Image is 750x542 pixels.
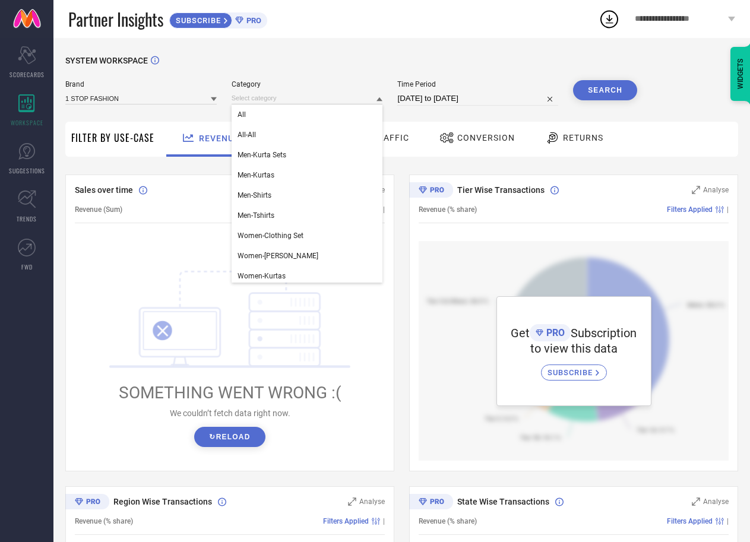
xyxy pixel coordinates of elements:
span: SYSTEM WORKSPACE [65,56,148,65]
span: We couldn’t fetch data right now. [170,408,290,418]
span: SCORECARDS [10,70,45,79]
span: State Wise Transactions [457,497,549,506]
span: SUBSCRIBE [170,16,224,25]
span: SOMETHING WENT WRONG :( [119,383,341,402]
span: FWD [21,262,33,271]
span: Women-[PERSON_NAME] [238,252,318,260]
span: Men-Kurtas [238,171,274,179]
span: Traffic [372,133,409,142]
div: Men-Kurtas [232,165,383,185]
div: Women-Kurta Sets [232,246,383,266]
span: Men-Shirts [238,191,271,199]
div: Men-Shirts [232,185,383,205]
span: Tier Wise Transactions [457,185,545,195]
span: | [727,205,729,214]
span: Revenue (Sum) [75,205,122,214]
input: Select category [232,92,383,104]
div: Open download list [599,8,620,30]
div: Women-Kurtas [232,266,383,286]
span: Returns [563,133,603,142]
div: Premium [65,494,109,512]
span: | [383,517,385,525]
span: Subscription [571,326,637,340]
span: Region Wise Transactions [113,497,212,506]
span: SUGGESTIONS [9,166,45,175]
button: ↻Reload [194,427,265,447]
span: Get [511,326,530,340]
span: Filter By Use-Case [71,131,154,145]
span: Revenue (% share) [419,517,477,525]
span: | [383,205,385,214]
span: All [238,110,246,119]
span: Women-Kurtas [238,272,286,280]
span: Analyse [703,497,729,506]
div: Men-Kurta Sets [232,145,383,165]
svg: Zoom [692,497,700,506]
div: Women-Clothing Set [232,226,383,246]
span: to view this data [530,341,618,356]
span: PRO [543,327,565,338]
a: SUBSCRIBEPRO [169,9,267,28]
span: Brand [65,80,217,88]
span: Men-Tshirts [238,211,274,220]
span: Category [232,80,383,88]
span: Conversion [457,133,515,142]
span: Filters Applied [667,517,713,525]
div: All [232,104,383,125]
div: Premium [409,182,453,200]
span: Analyse [703,186,729,194]
div: All-All [232,125,383,145]
span: Men-Kurta Sets [238,151,286,159]
span: Filters Applied [323,517,369,525]
span: Women-Clothing Set [238,232,303,240]
span: Revenue [199,134,239,143]
span: Filters Applied [667,205,713,214]
input: Select time period [397,91,558,106]
span: Time Period [397,80,558,88]
a: SUBSCRIBE [541,356,607,381]
span: TRENDS [17,214,37,223]
svg: Zoom [692,186,700,194]
button: Search [573,80,637,100]
div: Men-Tshirts [232,205,383,226]
span: Partner Insights [68,7,163,31]
div: Premium [409,494,453,512]
span: Analyse [359,497,385,506]
span: Revenue (% share) [419,205,477,214]
span: Sales over time [75,185,133,195]
span: Revenue (% share) [75,517,133,525]
span: SUBSCRIBE [548,368,596,377]
span: PRO [243,16,261,25]
span: | [727,517,729,525]
span: WORKSPACE [11,118,43,127]
svg: Zoom [348,497,356,506]
span: All-All [238,131,256,139]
